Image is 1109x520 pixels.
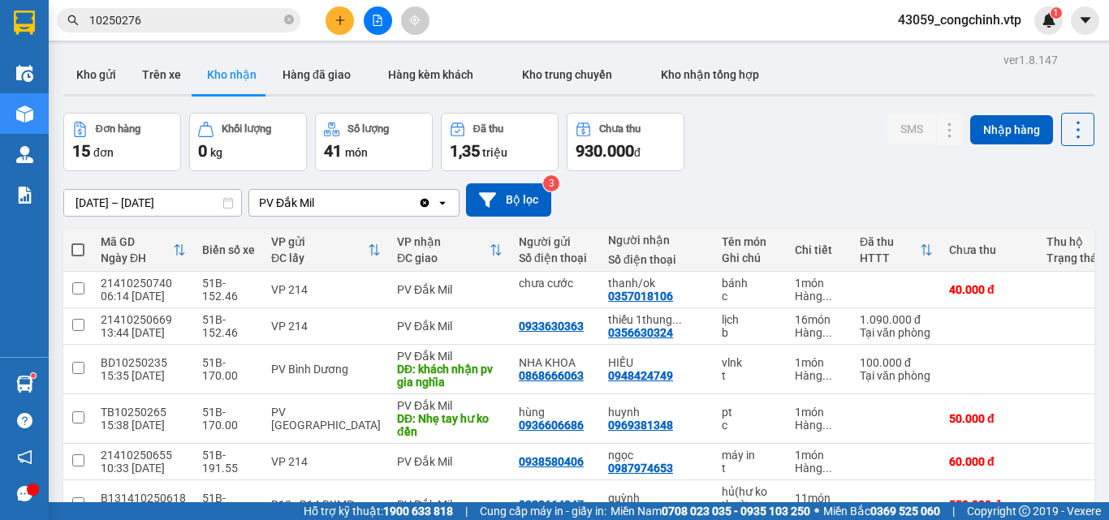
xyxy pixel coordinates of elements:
div: 15:35 [DATE] [101,369,186,382]
div: PV Đắk Mil [397,498,503,511]
div: hùng [519,406,592,419]
div: Ngày ĐH [101,251,173,264]
button: Chưa thu930.000đ [567,113,684,171]
div: 51B-191.55 [202,449,255,475]
span: aim [409,15,421,26]
div: TB10250265 [101,406,186,419]
div: Hàng thông thường [795,419,844,432]
div: 0328664847 [519,498,584,511]
div: Ghi chú [722,251,779,264]
div: pt [722,406,779,419]
div: VP 214 [271,283,381,296]
div: b [722,326,779,339]
span: Hỗ trợ kỹ thuật: [304,502,453,520]
span: Hàng kèm khách [388,68,473,81]
div: Chi tiết [795,243,844,256]
img: warehouse-icon [16,65,33,82]
div: B131410250618 [101,492,186,505]
div: Tại văn phòng [860,369,933,382]
div: Hàng thông thường [795,326,844,339]
div: 51B-170.00 [202,406,255,432]
div: Người nhận [608,234,706,247]
div: 1 món [795,277,844,290]
div: PV Đắk Mil [397,399,503,412]
img: solution-icon [16,187,33,204]
div: c [722,419,779,432]
div: 0356630324 [608,326,673,339]
div: 13:44 [DATE] [101,326,186,339]
div: VP 214 [271,455,381,468]
span: | [952,502,955,520]
span: file-add [372,15,383,26]
div: hủ(hư ko thường [722,485,779,511]
span: ... [822,462,832,475]
div: 0357018106 [608,290,673,303]
div: B13 - B14 BXMĐ [271,498,381,511]
div: 0868666063 [519,369,584,382]
div: 550.000 đ [949,498,1030,511]
div: 21410250669 [101,313,186,326]
div: 1.090.000 đ [860,313,933,326]
button: Bộ lọc [466,183,551,217]
div: 0987974653 [608,462,673,475]
div: 1 món [795,356,844,369]
div: máy in [722,449,779,462]
div: 11 món [795,492,844,505]
div: ĐC lấy [271,251,368,264]
div: Đơn hàng [96,123,140,135]
span: 0 [198,141,207,161]
div: 51B-152.46 [202,313,255,339]
div: Hàng thông thường [795,369,844,382]
div: 0948424749 [608,369,673,382]
span: 43059_congchinh.vtp [885,10,1034,30]
sup: 1 [31,373,36,378]
div: 10:33 [DATE] [101,462,186,475]
div: 06:14 [DATE] [101,290,186,303]
input: Selected PV Đắk Mil. [316,195,317,211]
div: 51B-170.00 [202,356,255,382]
button: Kho gửi [63,55,129,94]
span: copyright [1019,505,1030,517]
div: quỳnh [608,492,706,505]
sup: 3 [543,175,559,191]
div: 1 món [795,449,844,462]
div: VP gửi [271,235,368,248]
div: DĐ: khách nhận pv gia nghĩa [397,363,503,389]
button: file-add [364,6,392,35]
span: close-circle [284,13,294,28]
div: Hàng thông thường [795,462,844,475]
span: Cung cấp máy in - giấy in: [480,502,606,520]
div: ver 1.8.147 [1003,51,1058,69]
span: món [345,146,368,159]
th: Toggle SortBy [852,229,941,272]
div: NHA KHOA [519,356,592,369]
img: icon-new-feature [1042,13,1056,28]
input: Tìm tên, số ĐT hoặc mã đơn [89,11,281,29]
div: chưa cước [519,277,592,290]
div: PV [GEOGRAPHIC_DATA] [271,406,381,432]
div: Chưa thu [599,123,641,135]
div: ĐC giao [397,251,490,264]
span: đ [634,146,641,159]
div: ngọc [608,449,706,462]
th: Toggle SortBy [389,229,511,272]
span: ... [672,313,682,326]
div: Số điện thoại [519,251,592,264]
div: 60.000 đ [949,455,1030,468]
div: 16 món [795,313,844,326]
img: warehouse-icon [16,105,33,122]
strong: 0369 525 060 [870,505,940,518]
span: ⚪️ [814,508,819,514]
div: Chưa thu [949,243,1030,256]
div: BD10250235 [101,356,186,369]
div: vlnk [722,356,779,369]
div: Biển số xe [202,243,255,256]
div: 21410250740 [101,277,186,290]
span: đơn [93,146,114,159]
span: Kho trung chuyển [522,68,612,81]
strong: 1900 633 818 [383,505,453,518]
div: 15:38 [DATE] [101,419,186,432]
div: Số lượng [347,123,389,135]
div: 40.000 đ [949,283,1030,296]
span: Kho nhận tổng hợp [661,68,759,81]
